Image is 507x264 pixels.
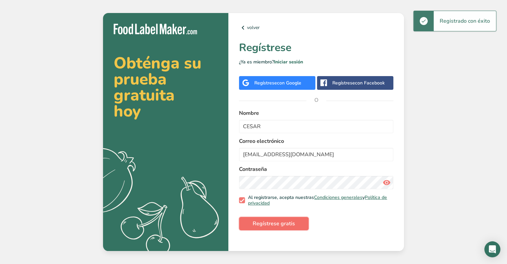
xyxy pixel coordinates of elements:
div: Registrado con éxito [434,11,496,31]
a: Condiciones generales [314,194,362,201]
button: Regístrese gratis [239,217,309,230]
label: Contraseña [239,165,393,173]
div: Open Intercom Messenger [484,241,500,257]
div: Regístrese [254,79,301,86]
a: Iniciar sesión [274,59,303,65]
input: email@example.com [239,148,393,161]
span: O [306,90,326,110]
input: John Doe [239,120,393,133]
span: con Google [277,80,301,86]
p: ¿Ya es miembro? [239,58,393,65]
h2: Obténga su prueba gratuita hoy [114,55,218,119]
img: Food Label Maker [114,24,197,35]
a: volver [239,24,393,32]
span: con Facebook [355,80,385,86]
a: Política de privacidad [248,194,387,207]
div: Regístrese [332,79,385,86]
label: Nombre [239,109,393,117]
h1: Regístrese [239,40,393,56]
label: Correo electrónico [239,137,393,145]
span: Al registrarse, acepta nuestras y [245,195,391,206]
span: Regístrese gratis [253,220,295,228]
